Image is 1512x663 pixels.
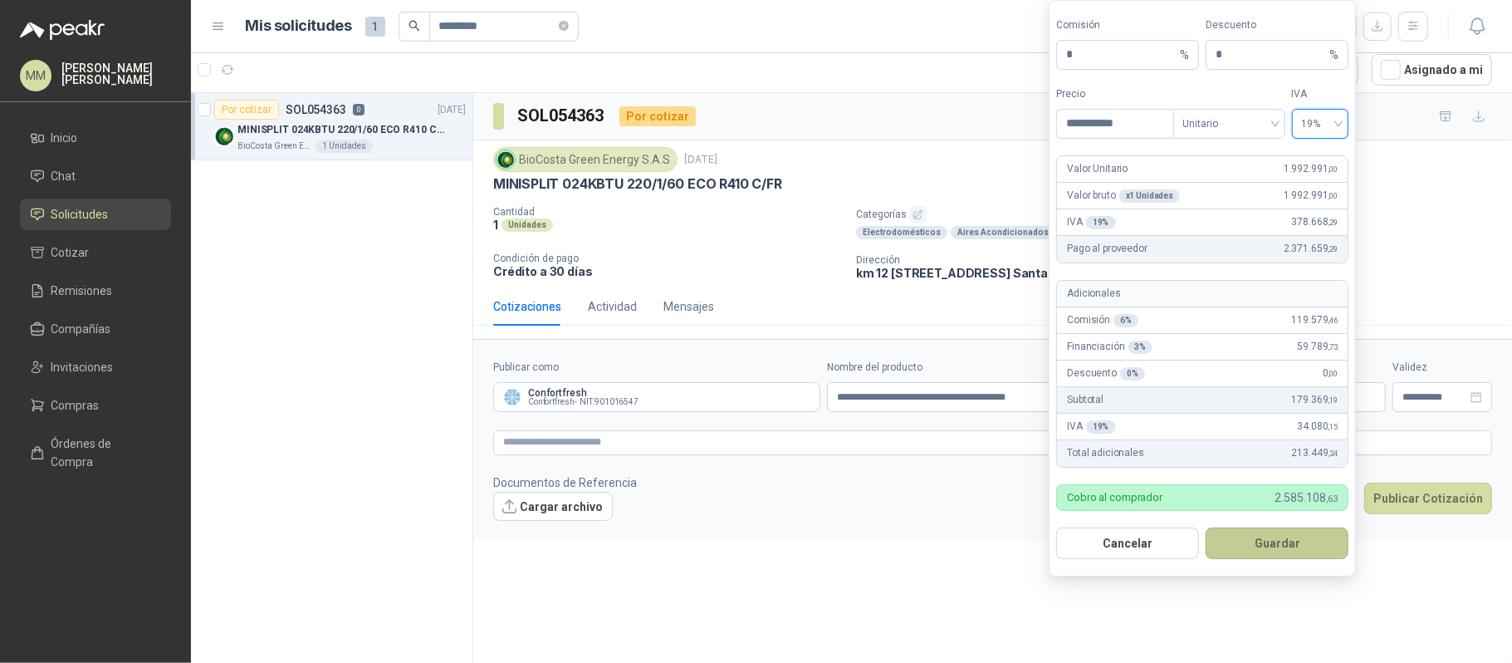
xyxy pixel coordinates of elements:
p: Cantidad [493,206,843,218]
span: Remisiones [51,282,113,300]
span: 213.449 [1292,445,1338,461]
span: 1.992.991 [1284,161,1338,177]
label: Nombre del producto [827,360,1154,376]
a: Compañías [20,313,171,345]
span: 19% [1302,111,1339,136]
span: 1 [365,17,385,37]
h1: Mis solicitudes [246,14,352,38]
p: Categorías [856,206,1505,223]
p: Total adicionales [1067,445,1144,461]
label: Publicar como [493,360,820,376]
div: Electrodomésticos [856,226,947,239]
div: 19 % [1086,420,1116,434]
span: Inicio [51,129,78,147]
label: Descuento [1206,17,1348,33]
span: ,46 [1329,316,1338,325]
div: 0 % [1120,367,1145,381]
span: Compañías [51,320,111,338]
div: MM [20,60,51,91]
span: ,00 [1329,165,1338,174]
p: Valor bruto [1067,188,1180,204]
p: Condición de pago [493,253,843,264]
button: Cancelar [1056,528,1199,559]
span: 34.080 [1298,419,1338,435]
p: [DATE] [684,152,717,168]
button: Guardar [1206,528,1348,559]
img: Company Logo [214,126,234,146]
span: % [1180,41,1189,69]
a: Órdenes de Compra [20,428,171,478]
span: 0 [1323,366,1338,381]
label: Validez [1392,360,1492,376]
div: 6 % [1113,314,1138,327]
p: Financiación [1067,339,1152,355]
button: Publicar Cotización [1364,483,1492,514]
span: ,34 [1329,449,1338,458]
p: km 12 [STREET_ADDRESS] Santa Marta , [PERSON_NAME] [856,266,1189,280]
span: Órdenes de Compra [51,435,155,471]
button: Cargar archivo [493,492,613,522]
a: Compras [20,390,171,421]
p: Cobro al comprador [1067,492,1162,503]
p: MINISPLIT 024KBTU 220/1/60 ECO R410 C/FR [493,175,782,193]
p: Adicionales [1067,286,1120,302]
p: Dirección [856,254,1189,266]
div: BioCosta Green Energy S.A.S [493,147,678,172]
span: ,73 [1329,342,1338,351]
p: Crédito a 30 días [493,264,843,278]
img: Logo peakr [20,20,105,40]
span: 119.579 [1292,312,1338,328]
p: 0 [353,104,365,115]
span: 1.992.991 [1284,188,1338,204]
p: BioCosta Green Energy S.A.S [237,140,312,153]
p: [DATE] [438,102,466,118]
a: Solicitudes [20,199,171,230]
span: Compras [51,396,100,415]
label: IVA [1292,86,1349,102]
span: 179.369 [1292,392,1338,408]
span: 2.585.108 [1275,489,1338,507]
a: Remisiones [20,275,171,307]
span: close-circle [559,18,569,34]
p: [PERSON_NAME] [PERSON_NAME] [61,62,171,86]
span: ,29 [1329,244,1338,253]
p: MINISPLIT 024KBTU 220/1/60 ECO R410 C/FR [237,122,444,138]
span: Invitaciones [51,358,114,376]
p: Pago al proveedor [1067,241,1147,257]
a: Chat [20,160,171,192]
a: Por cotizarSOL0543630[DATE] Company LogoMINISPLIT 024KBTU 220/1/60 ECO R410 C/FRBioCosta Green En... [191,93,472,160]
span: 378.668 [1292,214,1338,230]
span: ,63 [1326,494,1338,504]
span: Unitario [1183,111,1275,136]
a: Cotizar [20,237,171,268]
div: 19 % [1086,216,1116,229]
label: Comisión [1056,17,1199,33]
img: Company Logo [497,150,515,169]
div: 1 Unidades [316,140,373,153]
span: ,15 [1329,422,1338,431]
span: ,00 [1329,191,1338,200]
label: Precio [1056,86,1172,102]
span: ,00 [1329,369,1338,378]
span: % [1329,41,1338,69]
div: Cotizaciones [493,297,561,316]
div: x 1 Unidades [1119,189,1181,203]
p: Subtotal [1067,392,1103,408]
p: Descuento [1067,366,1145,381]
h3: SOL054363 [517,103,606,129]
span: Solicitudes [51,205,109,223]
div: Aires Acondicionados [951,226,1055,239]
p: Documentos de Referencia [493,474,637,492]
span: search [409,20,420,32]
div: Unidades [502,219,553,232]
span: 59.789 [1298,339,1338,355]
span: ,19 [1329,395,1338,405]
p: 1 [493,218,498,232]
p: SOL054363 [286,104,346,115]
div: Mensajes [663,297,714,316]
span: Chat [51,167,76,185]
p: Comisión [1067,312,1138,328]
a: Inicio [20,122,171,154]
p: Valor Unitario [1067,161,1128,177]
p: IVA [1067,419,1115,435]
